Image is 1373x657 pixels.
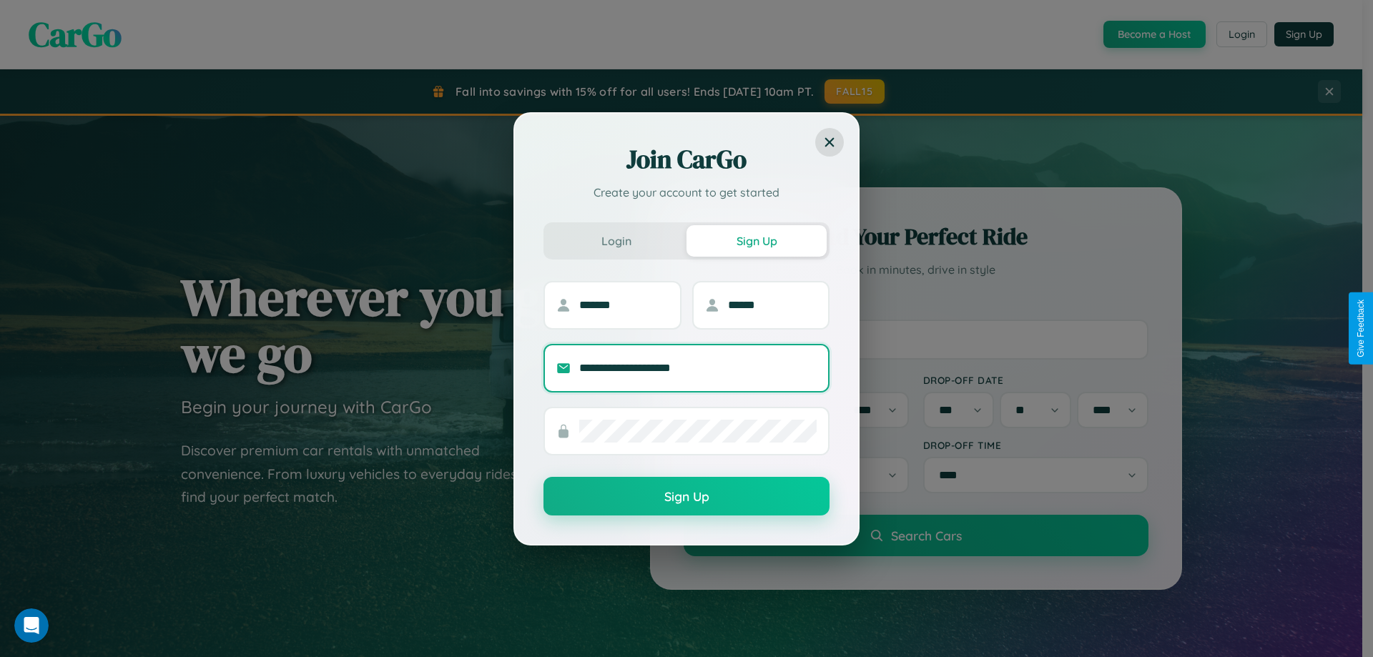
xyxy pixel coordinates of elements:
button: Sign Up [543,477,830,515]
button: Login [546,225,686,257]
p: Create your account to get started [543,184,830,201]
button: Sign Up [686,225,827,257]
iframe: Intercom live chat [14,608,49,643]
div: Give Feedback [1356,300,1366,357]
h2: Join CarGo [543,142,830,177]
